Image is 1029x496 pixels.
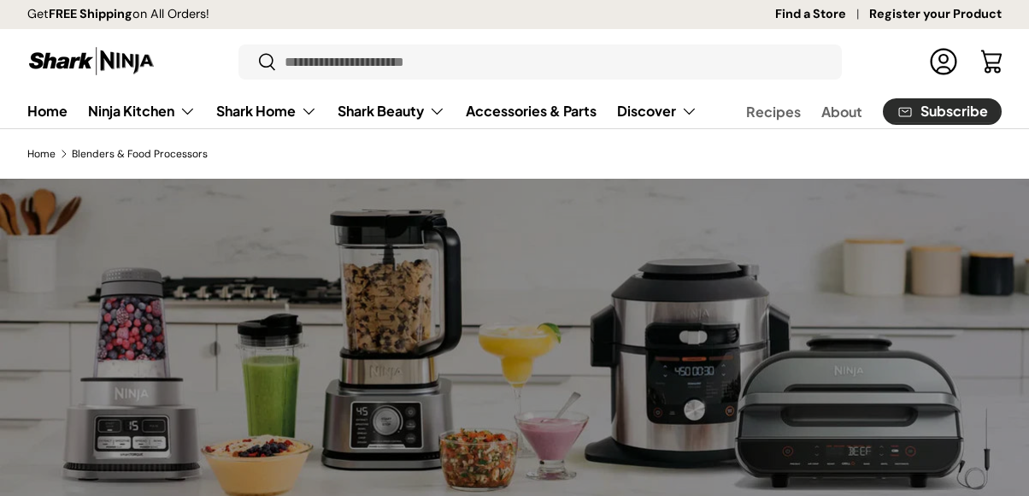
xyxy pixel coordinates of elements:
a: Subscribe [883,98,1002,125]
a: Blenders & Food Processors [72,149,208,159]
span: Subscribe [920,104,988,118]
a: Home [27,94,68,127]
a: About [821,95,862,128]
nav: Secondary [705,94,1002,128]
nav: Breadcrumbs [27,146,1002,162]
summary: Discover [607,94,708,128]
a: Accessories & Parts [466,94,597,127]
a: Register your Product [869,5,1002,24]
summary: Ninja Kitchen [78,94,206,128]
a: Shark Home [216,94,317,128]
a: Find a Store [775,5,869,24]
p: Get on All Orders! [27,5,209,24]
summary: Shark Home [206,94,327,128]
a: Ninja Kitchen [88,94,196,128]
nav: Primary [27,94,697,128]
img: Shark Ninja Philippines [27,44,156,78]
a: Discover [617,94,697,128]
summary: Shark Beauty [327,94,456,128]
a: Recipes [746,95,801,128]
a: Shark Beauty [338,94,445,128]
strong: FREE Shipping [49,6,132,21]
a: Home [27,149,56,159]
